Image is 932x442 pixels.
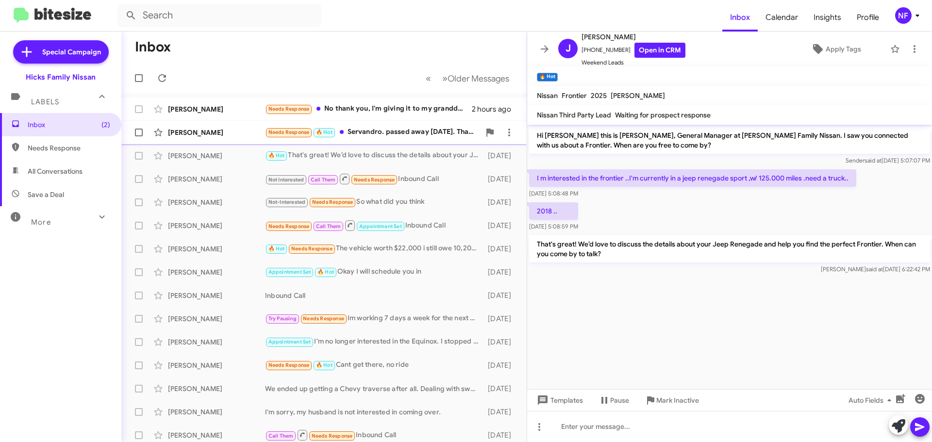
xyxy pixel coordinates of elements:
span: Mark Inactive [656,392,699,409]
span: Sender [DATE] 5:07:07 PM [846,157,930,164]
div: [PERSON_NAME] [168,174,265,184]
div: [PERSON_NAME] [168,430,265,440]
button: Apply Tags [786,40,885,58]
span: 🔥 Hot [316,129,333,135]
span: Try Pausing [268,315,297,322]
div: [DATE] [483,244,519,254]
div: [DATE] [483,430,519,440]
nav: Page navigation example [420,68,515,88]
span: All Conversations [28,166,83,176]
div: Hicks Family Nissan [26,72,96,82]
span: Weekend Leads [582,58,685,67]
span: Nissan [537,91,558,100]
span: Needs Response [28,143,110,153]
span: Auto Fields [849,392,895,409]
span: [PERSON_NAME] [582,31,685,43]
span: Needs Response [354,177,395,183]
a: Open in CRM [634,43,685,58]
p: Hi [PERSON_NAME] this is [PERSON_NAME], General Manager at [PERSON_NAME] Family Nissan. I saw you... [529,127,930,154]
span: Call Them [316,223,341,229]
small: 🔥 Hot [537,73,558,82]
span: (2) [101,120,110,130]
div: Servandro. passed away [DATE]. Thank you. [265,127,480,138]
div: [DATE] [483,291,519,300]
div: Okay I will schedule you in [265,266,483,278]
div: Inbound Call [265,219,483,231]
div: [DATE] [483,407,519,417]
a: Profile [849,3,887,32]
span: said at [866,265,883,273]
span: Call Them [311,177,336,183]
div: [PERSON_NAME] [168,267,265,277]
button: Auto Fields [841,392,903,409]
div: [PERSON_NAME] [168,197,265,207]
span: Not-Interested [268,199,306,205]
div: I'm sorry, my husband is not interested in coming over. [265,407,483,417]
span: Special Campaign [42,47,101,57]
div: No thank you, I'm giving it to my granddaughter, we had it all up to code , runs great, she loves... [265,103,472,115]
span: Apply Tags [826,40,861,58]
div: Im working 7 days a week for the next 2 weeks. I will reach out when I can come down and look. [265,313,483,324]
div: [PERSON_NAME] [168,128,265,137]
span: Needs Response [268,106,310,112]
span: 2025 [591,91,607,100]
span: More [31,218,51,227]
div: [PERSON_NAME] [168,104,265,114]
div: [DATE] [483,197,519,207]
span: Appointment Set [268,269,311,275]
button: Pause [591,392,637,409]
span: Not Interested [268,177,304,183]
div: [PERSON_NAME] [168,384,265,393]
a: Calendar [758,3,806,32]
span: Older Messages [448,73,509,84]
span: 🔥 Hot [316,362,333,368]
div: Inbound Call [265,173,483,185]
span: J [566,41,571,56]
div: [DATE] [483,337,519,347]
div: [DATE] [483,360,519,370]
div: [PERSON_NAME] [168,314,265,324]
div: 2 hours ago [472,104,519,114]
span: Needs Response [312,199,353,205]
p: I m interested in the frontier ..I'm currently in a jeep renegade sport ,w/ 125.000 miles .need a... [529,169,856,187]
span: [PHONE_NUMBER] [582,43,685,58]
span: Pause [610,392,629,409]
div: Inbound Call [265,291,483,300]
span: « [426,72,431,84]
span: Save a Deal [28,190,64,199]
span: Templates [535,392,583,409]
span: Call Them [268,433,294,439]
div: [DATE] [483,267,519,277]
button: NF [887,7,921,24]
span: Needs Response [291,246,333,252]
span: Frontier [562,91,587,100]
button: Templates [527,392,591,409]
button: Mark Inactive [637,392,707,409]
div: [DATE] [483,314,519,324]
input: Search [117,4,321,27]
span: [PERSON_NAME] [611,91,665,100]
p: That's great! We’d love to discuss the details about your Jeep Renegade and help you find the per... [529,235,930,262]
div: Cant get there, no ride [265,360,483,371]
div: Inbound Call [265,429,483,441]
div: That's great! We’d love to discuss the details about your Jeep Renegade and help you find the per... [265,150,483,161]
div: NF [895,7,912,24]
div: I'm no longer interested in the Equinox. I stopped by [DATE] and [PERSON_NAME] helped me narrow d... [265,336,483,347]
a: Insights [806,3,849,32]
span: » [442,72,448,84]
div: [DATE] [483,384,519,393]
div: So what did you think [265,196,483,208]
span: Needs Response [303,315,344,322]
a: Special Campaign [13,40,109,64]
div: [PERSON_NAME] [168,221,265,230]
div: [DATE] [483,151,519,161]
span: Labels [31,98,59,106]
span: [PERSON_NAME] [DATE] 6:22:42 PM [821,265,930,273]
a: Inbox [722,3,758,32]
div: [PERSON_NAME] [168,244,265,254]
span: Needs Response [268,129,310,135]
span: Waiting for prospect response [615,111,711,119]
